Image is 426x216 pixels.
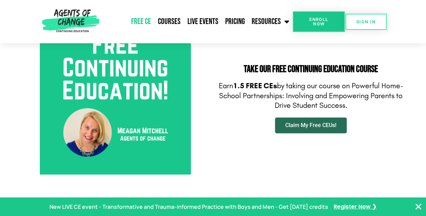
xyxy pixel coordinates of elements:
[345,14,387,30] a: SIGN IN
[414,203,423,211] button: Close Banner
[217,81,405,111] p: Earn by taking our course on Powerful Home-School Partnerships: Involving and Empowering Parents ...
[334,202,377,212] a: Register Now ❯
[293,11,345,32] a: Enroll Now
[248,13,293,30] a: Resources
[154,13,184,30] a: Courses
[356,20,376,24] span: SIGN IN
[217,65,405,74] h2: Take Our FREE Continuing Education Course
[222,13,248,30] a: Pricing
[49,202,328,212] p: New LIVE CE event - Transformative and Trauma-informed Practice with Boys and Men - Get [DATE] cr...
[304,17,334,26] span: Enroll Now
[275,117,347,133] a: Claim My Free CEUs!
[184,13,222,30] a: Live Events
[233,81,277,90] b: 1.5 FREE CEs
[285,123,336,128] span: Claim My Free CEUs!
[128,13,154,30] a: Free CE
[102,13,293,30] nav: Menu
